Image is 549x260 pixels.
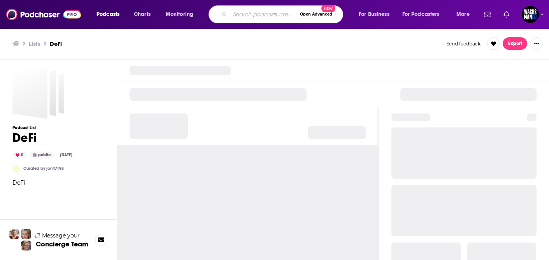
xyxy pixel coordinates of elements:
h3: DeFi [50,40,62,47]
h3: Concierge Team [36,240,88,248]
a: Charts [129,8,155,21]
img: Podchaser - Follow, Share and Rate Podcasts [6,7,81,22]
span: DeFi [12,179,25,186]
a: Curated by jon47193 [23,166,64,171]
button: Show profile menu [522,6,539,23]
button: open menu [353,8,399,21]
span: Open Advanced [300,12,332,16]
div: public [30,152,54,159]
span: Message your [42,232,80,239]
button: open menu [160,8,203,21]
a: Show notifications dropdown [500,8,512,21]
button: open menu [451,8,479,21]
span: Podcasts [96,9,119,20]
a: Lists [29,40,40,47]
span: For Podcasters [402,9,440,20]
button: Open AdvancedNew [296,10,336,19]
a: jon47193 [12,165,20,173]
img: Sydney Profile [9,229,19,239]
img: Barbara Profile [21,241,31,251]
button: Export [503,37,527,50]
input: Search podcasts, credits, & more... [230,8,296,21]
div: [DATE] [57,152,75,158]
button: Show More Button [530,37,543,50]
a: DeFi [12,68,64,119]
span: New [321,5,335,12]
span: Charts [134,9,151,20]
span: Logged in as WachsmanNY [522,6,539,23]
h1: DeFi [12,130,75,145]
span: For Business [359,9,389,20]
button: Send feedback. [444,40,484,47]
img: Jules Profile [21,229,31,239]
button: open menu [397,8,451,21]
div: Search podcasts, credits, & more... [216,5,351,23]
img: User Profile [522,6,539,23]
a: Show notifications dropdown [481,8,494,21]
span: Monitoring [166,9,193,20]
h3: Podcast List [12,125,75,130]
span: More [456,9,470,20]
div: 0 [12,152,26,159]
button: open menu [91,8,130,21]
